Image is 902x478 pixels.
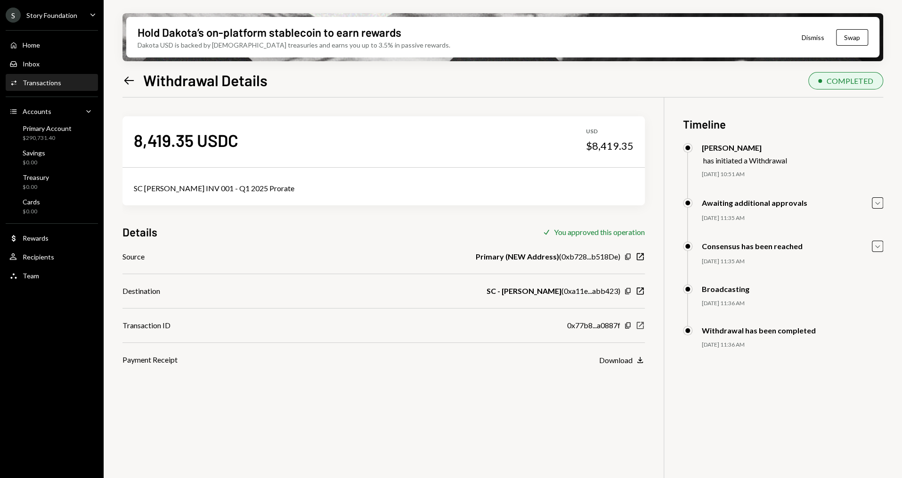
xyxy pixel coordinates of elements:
[6,74,98,91] a: Transactions
[6,103,98,120] a: Accounts
[23,183,49,191] div: $0.00
[827,76,873,85] div: COMPLETED
[23,253,54,261] div: Recipients
[138,24,401,40] div: Hold Dakota’s on-platform stablecoin to earn rewards
[23,41,40,49] div: Home
[6,36,98,53] a: Home
[23,234,49,242] div: Rewards
[476,251,620,262] div: ( 0xb728...b518De )
[134,183,634,194] div: SC [PERSON_NAME] INV 001 - Q1 2025 Prorate
[487,285,620,297] div: ( 0xa11e...abb423 )
[487,285,561,297] b: SC - [PERSON_NAME]
[23,107,51,115] div: Accounts
[23,173,49,181] div: Treasury
[122,320,171,331] div: Transaction ID
[122,285,160,297] div: Destination
[702,242,803,251] div: Consensus has been reached
[122,251,145,262] div: Source
[23,272,39,280] div: Team
[702,198,807,207] div: Awaiting additional approvals
[836,29,868,46] button: Swap
[702,300,883,308] div: [DATE] 11:36 AM
[6,55,98,72] a: Inbox
[6,122,98,144] a: Primary Account$290,731.40
[122,224,157,240] h3: Details
[554,227,645,236] div: You approved this operation
[23,79,61,87] div: Transactions
[122,354,178,365] div: Payment Receipt
[599,355,645,365] button: Download
[138,40,450,50] div: Dakota USD is backed by [DEMOGRAPHIC_DATA] treasuries and earns you up to 3.5% in passive rewards.
[23,159,45,167] div: $0.00
[23,124,72,132] div: Primary Account
[790,26,836,49] button: Dismiss
[702,214,883,222] div: [DATE] 11:35 AM
[702,326,816,335] div: Withdrawal has been completed
[23,60,40,68] div: Inbox
[476,251,559,262] b: Primary (NEW Address)
[703,156,787,165] div: has initiated a Withdrawal
[702,143,787,152] div: [PERSON_NAME]
[567,320,620,331] div: 0x77b8...a0887f
[702,170,883,178] div: [DATE] 10:51 AM
[6,146,98,169] a: Savings$0.00
[23,198,40,206] div: Cards
[26,11,77,19] div: Story Foundation
[6,195,98,218] a: Cards$0.00
[702,284,749,293] div: Broadcasting
[586,139,634,153] div: $8,419.35
[23,149,45,157] div: Savings
[6,267,98,284] a: Team
[683,116,883,132] h3: Timeline
[599,356,633,365] div: Download
[702,341,883,349] div: [DATE] 11:36 AM
[702,258,883,266] div: [DATE] 11:35 AM
[134,130,238,151] div: 8,419.35 USDC
[586,128,634,136] div: USD
[6,170,98,193] a: Treasury$0.00
[143,71,268,89] h1: Withdrawal Details
[6,8,21,23] div: S
[6,229,98,246] a: Rewards
[23,208,40,216] div: $0.00
[23,134,72,142] div: $290,731.40
[6,248,98,265] a: Recipients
